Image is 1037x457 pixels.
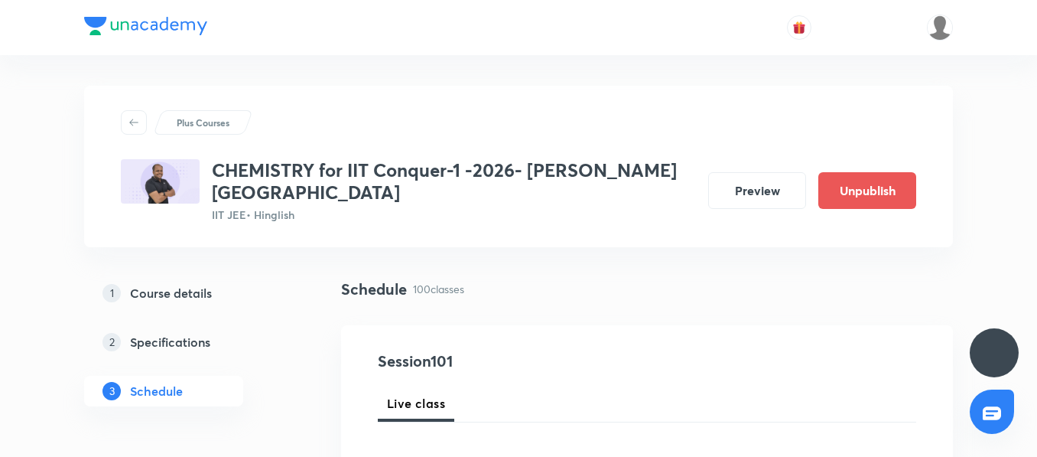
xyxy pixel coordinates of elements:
[121,159,200,204] img: BA195FA4-DCC5-4960-94F2-3A1234C6F8C2_plus.png
[378,350,657,373] h4: Session 101
[212,207,696,223] p: IIT JEE • Hinglish
[102,284,121,302] p: 1
[212,159,696,204] h3: CHEMISTRY for IIT Conquer-1 -2026- [PERSON_NAME][GEOGRAPHIC_DATA]
[708,172,806,209] button: Preview
[985,344,1003,362] img: ttu
[130,333,210,351] h5: Specifications
[177,116,229,129] p: Plus Courses
[818,172,916,209] button: Unpublish
[84,17,207,39] a: Company Logo
[84,327,292,357] a: 2Specifications
[787,15,811,40] button: avatar
[413,281,464,297] p: 100 classes
[130,284,212,302] h5: Course details
[102,333,121,351] p: 2
[102,382,121,400] p: 3
[341,278,407,301] h4: Schedule
[84,17,207,35] img: Company Logo
[84,278,292,308] a: 1Course details
[792,21,806,34] img: avatar
[387,394,445,413] span: Live class
[927,15,953,41] img: Gopal Kumar
[130,382,183,400] h5: Schedule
